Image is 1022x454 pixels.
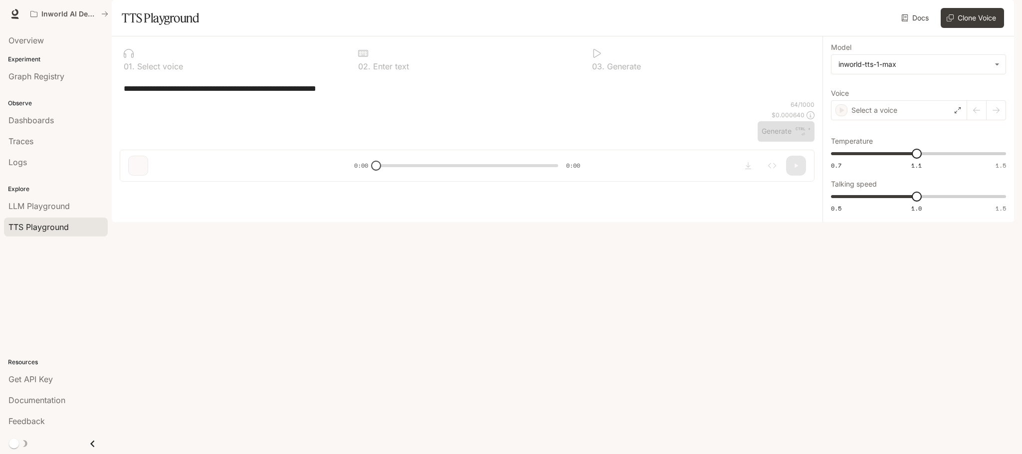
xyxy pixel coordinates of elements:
[122,8,199,28] h1: TTS Playground
[26,4,113,24] button: All workspaces
[791,100,815,109] p: 64 / 1000
[911,161,922,170] span: 1.1
[831,138,873,145] p: Temperature
[831,161,841,170] span: 0.7
[124,62,135,70] p: 0 1 .
[831,44,851,51] p: Model
[838,59,990,69] div: inworld-tts-1-max
[831,55,1006,74] div: inworld-tts-1-max
[851,105,897,115] p: Select a voice
[371,62,409,70] p: Enter text
[996,204,1006,213] span: 1.5
[772,111,805,119] p: $ 0.000640
[911,204,922,213] span: 1.0
[831,204,841,213] span: 0.5
[358,62,371,70] p: 0 2 .
[41,10,97,18] p: Inworld AI Demos
[941,8,1004,28] button: Clone Voice
[605,62,641,70] p: Generate
[831,181,877,188] p: Talking speed
[899,8,933,28] a: Docs
[831,90,849,97] p: Voice
[135,62,183,70] p: Select voice
[996,161,1006,170] span: 1.5
[592,62,605,70] p: 0 3 .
